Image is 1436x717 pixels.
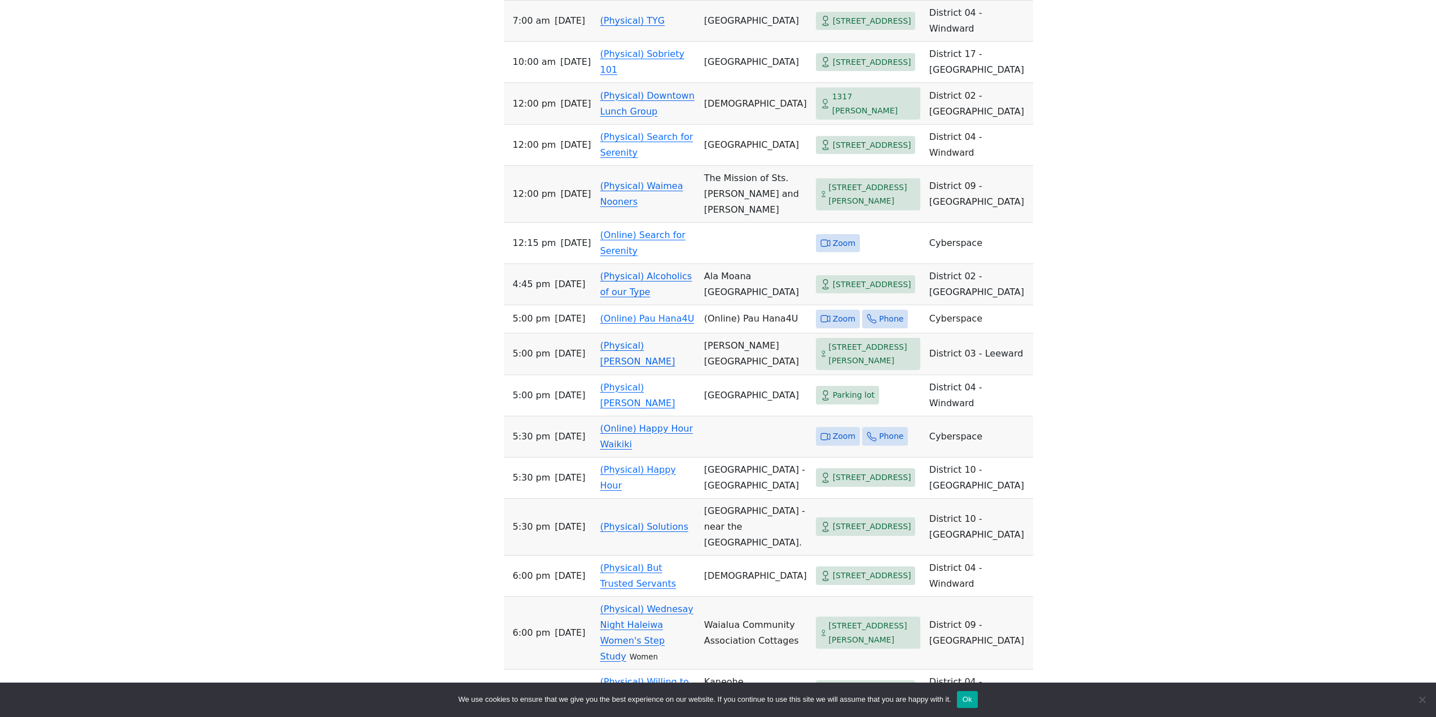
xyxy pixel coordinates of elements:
[513,519,551,535] span: 5:30 PM
[513,388,551,403] span: 5:00 PM
[600,676,689,703] a: (Physical) Willing to Grow
[513,276,551,292] span: 4:45 PM
[600,464,676,491] a: (Physical) Happy Hour
[513,470,551,486] span: 5:30 PM
[600,90,695,117] a: (Physical) Downtown Lunch Group
[925,305,1033,333] td: Cyberspace
[833,138,911,152] span: [STREET_ADDRESS]
[600,604,693,662] a: (Physical) Wednesay Night Haleiwa Women's Step Study
[560,96,591,112] span: [DATE]
[925,597,1033,670] td: District 09 - [GEOGRAPHIC_DATA]
[833,55,911,69] span: [STREET_ADDRESS]
[925,166,1033,223] td: District 09 - [GEOGRAPHIC_DATA]
[600,313,695,324] a: (Online) Pau Hana4U
[833,312,855,326] span: Zoom
[833,388,875,402] span: Parking lot
[925,264,1033,305] td: District 02 - [GEOGRAPHIC_DATA]
[925,223,1033,264] td: Cyberspace
[600,423,693,450] a: (Online) Happy Hour Waikiki
[829,619,916,646] span: [STREET_ADDRESS][PERSON_NAME]
[925,42,1033,83] td: District 17 - [GEOGRAPHIC_DATA]
[555,429,585,445] span: [DATE]
[700,670,811,711] td: Kaneohe [PERSON_NAME]
[1416,694,1428,705] span: No
[513,186,556,202] span: 12:00 PM
[833,520,911,534] span: [STREET_ADDRESS]
[560,186,591,202] span: [DATE]
[700,333,811,375] td: [PERSON_NAME][GEOGRAPHIC_DATA]
[555,388,585,403] span: [DATE]
[700,375,811,416] td: [GEOGRAPHIC_DATA]
[833,429,855,443] span: Zoom
[879,429,903,443] span: Phone
[925,375,1033,416] td: District 04 - Windward
[555,519,585,535] span: [DATE]
[555,276,585,292] span: [DATE]
[600,230,686,256] a: (Online) Search for Serenity
[700,458,811,499] td: [GEOGRAPHIC_DATA] - [GEOGRAPHIC_DATA]
[925,670,1033,711] td: District 04 - Windward
[513,137,556,153] span: 12:00 PM
[700,1,811,42] td: [GEOGRAPHIC_DATA]
[560,54,591,70] span: [DATE]
[700,556,811,597] td: [DEMOGRAPHIC_DATA]
[600,181,683,207] a: (Physical) Waimea Nooners
[600,521,688,532] a: (Physical) Solutions
[700,125,811,166] td: [GEOGRAPHIC_DATA]
[555,470,585,486] span: [DATE]
[700,42,811,83] td: [GEOGRAPHIC_DATA]
[925,333,1033,375] td: District 03 - Leeward
[513,625,551,641] span: 6:00 PM
[513,54,556,70] span: 10:00 AM
[700,499,811,556] td: [GEOGRAPHIC_DATA] - near the [GEOGRAPHIC_DATA].
[600,131,693,158] a: (Physical) Search for Serenity
[925,125,1033,166] td: District 04 - Windward
[833,236,855,250] span: Zoom
[560,137,591,153] span: [DATE]
[600,340,675,367] a: (Physical) [PERSON_NAME]
[700,264,811,305] td: Ala Moana [GEOGRAPHIC_DATA]
[513,235,556,251] span: 12:15 PM
[600,15,665,26] a: (Physical) TYG
[458,694,951,705] span: We use cookies to ensure that we give you the best experience on our website. If you continue to ...
[925,83,1033,125] td: District 02 - [GEOGRAPHIC_DATA]
[833,470,911,485] span: [STREET_ADDRESS]
[829,340,916,368] span: [STREET_ADDRESS][PERSON_NAME]
[513,311,551,327] span: 5:00 PM
[833,278,911,292] span: [STREET_ADDRESS]
[555,13,585,29] span: [DATE]
[513,346,551,362] span: 5:00 PM
[555,625,585,641] span: [DATE]
[925,499,1033,556] td: District 10 - [GEOGRAPHIC_DATA]
[925,458,1033,499] td: District 10 - [GEOGRAPHIC_DATA]
[513,429,551,445] span: 5:30 PM
[600,382,675,408] a: (Physical) [PERSON_NAME]
[957,691,978,708] button: Ok
[555,568,585,584] span: [DATE]
[925,1,1033,42] td: District 04 - Windward
[513,568,551,584] span: 6:00 PM
[700,166,811,223] td: The Mission of Sts. [PERSON_NAME] and [PERSON_NAME]
[829,181,916,208] span: [STREET_ADDRESS][PERSON_NAME]
[513,13,550,29] span: 7:00 AM
[925,416,1033,458] td: Cyberspace
[832,90,916,117] span: 1317 [PERSON_NAME]
[560,235,591,251] span: [DATE]
[600,562,676,589] a: (Physical) But Trusted Servants
[700,305,811,333] td: (Online) Pau Hana4U
[833,14,911,28] span: [STREET_ADDRESS]
[630,653,658,661] small: Women
[555,346,585,362] span: [DATE]
[555,311,585,327] span: [DATE]
[879,312,903,326] span: Phone
[600,271,692,297] a: (Physical) Alcoholics of our Type
[513,96,556,112] span: 12:00 PM
[700,83,811,125] td: [DEMOGRAPHIC_DATA]
[600,49,684,75] a: (Physical) Sobriety 101
[833,569,911,583] span: [STREET_ADDRESS]
[925,556,1033,597] td: District 04 - Windward
[700,597,811,670] td: Waialua Community Association Cottages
